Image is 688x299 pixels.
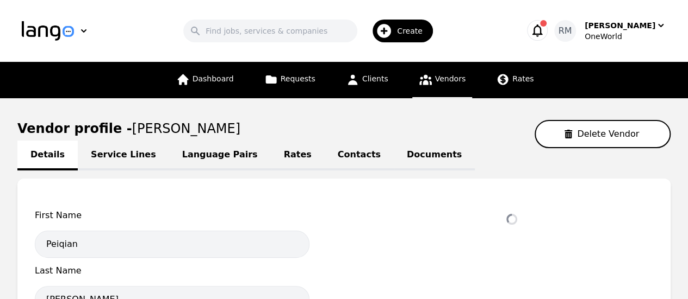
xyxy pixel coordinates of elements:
[489,62,540,98] a: Rates
[435,74,466,83] span: Vendors
[193,74,234,83] span: Dashboard
[169,141,271,170] a: Language Pairs
[585,31,666,42] div: OneWorld
[22,21,74,41] img: Logo
[271,141,325,170] a: Rates
[357,15,439,47] button: Create
[394,141,475,170] a: Documents
[183,20,357,42] input: Find jobs, services & companies
[585,20,655,31] div: [PERSON_NAME]
[35,264,309,277] span: Last Name
[554,20,666,42] button: RM[PERSON_NAME]OneWorld
[325,141,394,170] a: Contacts
[397,26,430,36] span: Create
[170,62,240,98] a: Dashboard
[558,24,572,37] span: RM
[535,120,671,148] button: Delete Vendor
[17,121,240,136] h1: Vendor profile -
[362,74,388,83] span: Clients
[132,121,240,136] span: [PERSON_NAME]
[512,74,534,83] span: Rates
[35,231,309,258] input: First Name
[281,74,315,83] span: Requests
[78,141,169,170] a: Service Lines
[258,62,322,98] a: Requests
[412,62,472,98] a: Vendors
[339,62,395,98] a: Clients
[35,209,309,222] span: First Name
